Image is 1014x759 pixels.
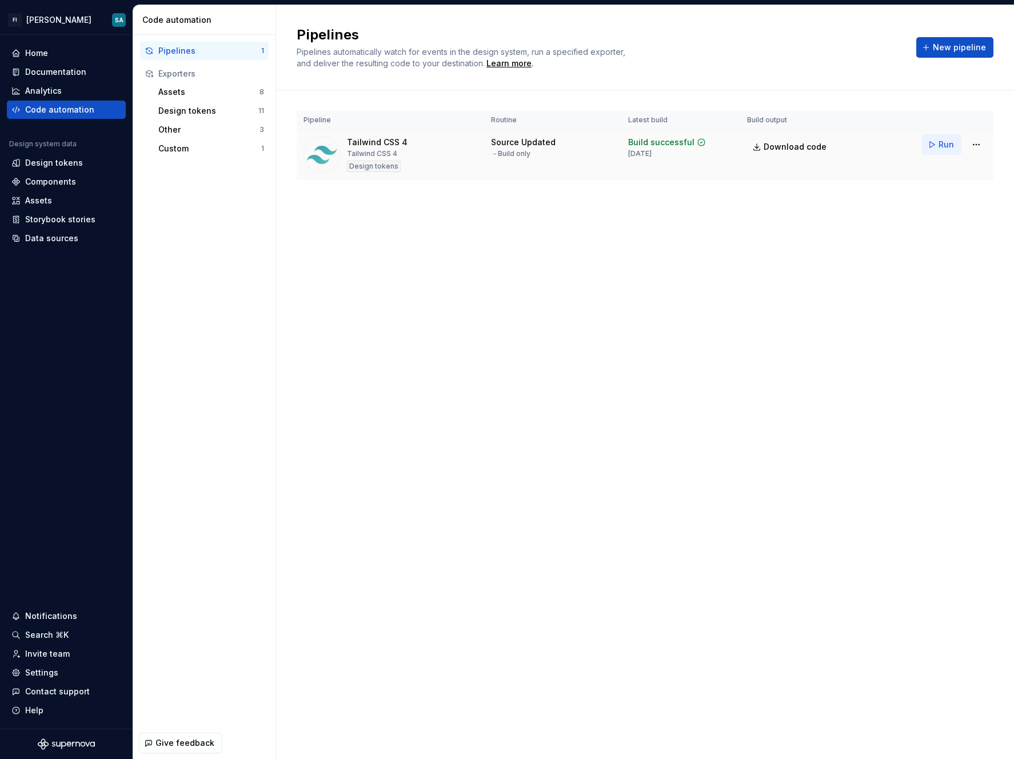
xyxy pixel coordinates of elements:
[7,210,126,229] a: Storybook stories
[139,733,222,753] button: Give feedback
[158,86,260,98] div: Assets
[7,101,126,119] a: Code automation
[25,176,76,187] div: Components
[154,102,269,120] button: Design tokens11
[297,47,628,68] span: Pipelines automatically watch for events in the design system, run a specified exporter, and deli...
[8,13,22,27] div: FI
[154,121,269,139] button: Other3
[155,737,214,749] span: Give feedback
[7,82,126,100] a: Analytics
[25,648,70,660] div: Invite team
[491,137,556,148] div: Source Updated
[158,45,261,57] div: Pipelines
[347,161,401,172] div: Design tokens
[25,66,86,78] div: Documentation
[7,154,126,172] a: Design tokens
[154,139,269,158] button: Custom1
[25,610,77,622] div: Notifications
[7,44,126,62] a: Home
[25,195,52,206] div: Assets
[25,214,95,225] div: Storybook stories
[7,229,126,247] a: Data sources
[486,58,532,69] a: Learn more
[38,738,95,750] svg: Supernova Logo
[7,682,126,701] button: Contact support
[142,14,271,26] div: Code automation
[764,141,827,153] span: Download code
[347,137,408,148] div: Tailwind CSS 4
[25,667,58,678] div: Settings
[158,143,261,154] div: Custom
[261,144,264,153] div: 1
[7,626,126,644] button: Search ⌘K
[297,111,484,130] th: Pipeline
[628,149,652,158] div: [DATE]
[25,157,83,169] div: Design tokens
[7,607,126,625] button: Notifications
[25,233,78,244] div: Data sources
[158,124,260,135] div: Other
[347,149,397,158] div: Tailwind CSS 4
[2,7,130,32] button: FI[PERSON_NAME]SA
[260,87,264,97] div: 8
[261,46,264,55] div: 1
[258,106,264,115] div: 11
[747,137,834,157] a: Download code
[158,68,264,79] div: Exporters
[9,139,77,149] div: Design system data
[25,47,48,59] div: Home
[25,686,90,697] div: Contact support
[154,83,269,101] button: Assets8
[25,104,94,115] div: Code automation
[485,59,533,68] span: .
[7,191,126,210] a: Assets
[922,134,961,155] button: Run
[115,15,123,25] div: SA
[484,111,621,130] th: Routine
[621,111,740,130] th: Latest build
[25,85,62,97] div: Analytics
[7,701,126,720] button: Help
[25,629,69,641] div: Search ⌘K
[25,705,43,716] div: Help
[7,645,126,663] a: Invite team
[916,37,993,58] button: New pipeline
[26,14,91,26] div: [PERSON_NAME]
[491,149,530,158] div: → Build only
[7,173,126,191] a: Components
[297,26,903,44] h2: Pipelines
[260,125,264,134] div: 3
[158,105,258,117] div: Design tokens
[628,137,694,148] div: Build successful
[740,111,841,130] th: Build output
[140,42,269,60] button: Pipelines1
[7,63,126,81] a: Documentation
[939,139,954,150] span: Run
[7,664,126,682] a: Settings
[933,42,986,53] span: New pipeline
